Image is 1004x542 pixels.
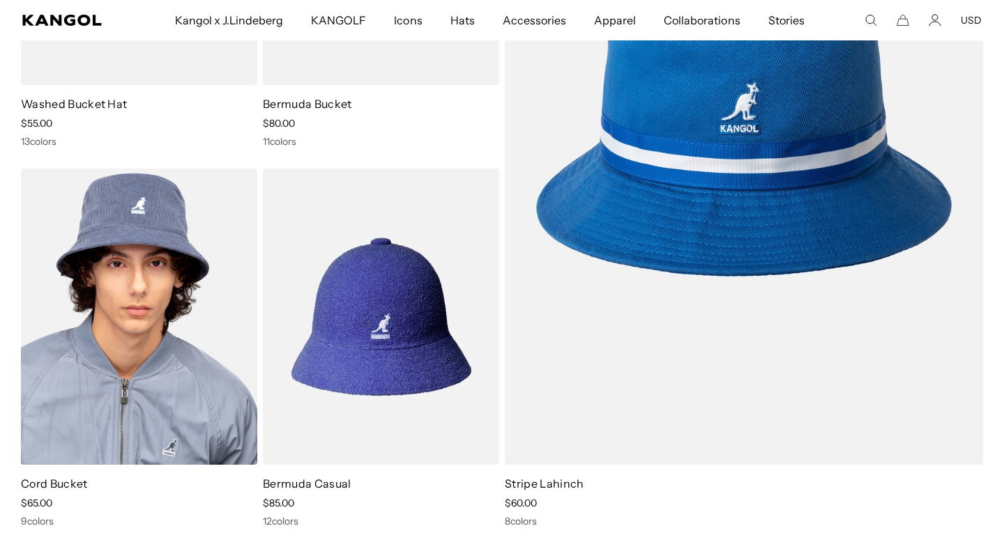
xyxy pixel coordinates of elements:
div: 13 colors [21,135,257,148]
summary: Search here [865,14,877,26]
span: $55.00 [21,117,52,130]
span: $65.00 [21,497,52,509]
a: Cord Bucket [21,477,88,490]
img: Cord Bucket [21,169,257,465]
button: Cart [897,14,909,26]
div: 11 colors [263,135,499,148]
a: Account [929,14,941,26]
a: Bermuda Bucket [263,97,351,111]
a: Stripe Lahinch [505,477,584,490]
span: $80.00 [263,117,295,130]
span: $85.00 [263,497,294,509]
div: 8 colors [505,515,983,527]
img: Bermuda Casual [263,169,499,465]
button: USD [961,14,982,26]
a: Washed Bucket Hat [21,97,127,111]
div: 9 colors [21,515,257,527]
div: 12 colors [263,515,499,527]
a: Kangol [22,15,114,26]
span: $60.00 [505,497,537,509]
a: Bermuda Casual [263,477,351,490]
